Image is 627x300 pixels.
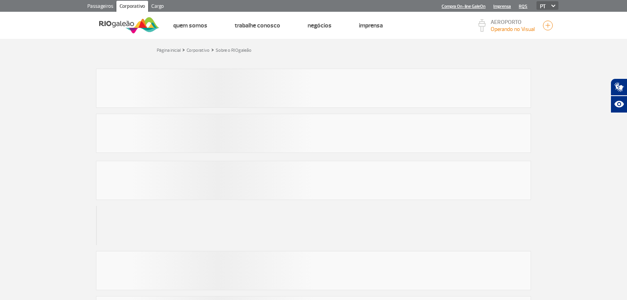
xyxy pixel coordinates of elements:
[211,45,214,54] a: >
[84,1,116,13] a: Passageiros
[173,22,207,29] a: Quem Somos
[442,4,486,9] a: Compra On-line GaleOn
[148,1,167,13] a: Cargo
[519,4,527,9] a: RQS
[308,22,332,29] a: Negócios
[493,4,511,9] a: Imprensa
[216,47,252,53] a: Sobre o RIOgaleão
[116,1,148,13] a: Corporativo
[491,20,535,25] p: AEROPORTO
[611,78,627,96] button: Abrir tradutor de língua de sinais.
[157,47,181,53] a: Página inicial
[187,47,210,53] a: Corporativo
[359,22,383,29] a: Imprensa
[235,22,280,29] a: Trabalhe Conosco
[491,25,535,33] p: Visibilidade de 10000m
[182,45,185,54] a: >
[611,96,627,113] button: Abrir recursos assistivos.
[611,78,627,113] div: Plugin de acessibilidade da Hand Talk.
